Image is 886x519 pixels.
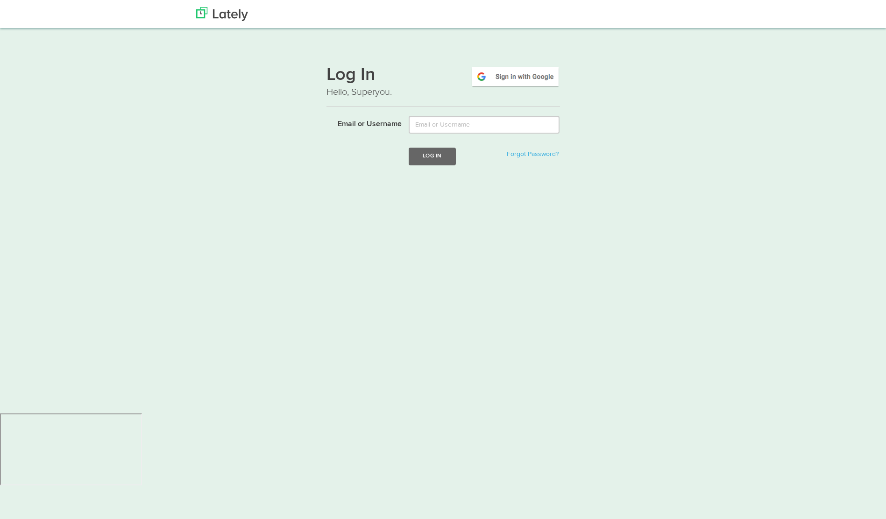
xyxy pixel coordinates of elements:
a: Forgot Password? [507,151,559,157]
img: google-signin.png [471,66,560,87]
label: Email or Username [319,116,402,130]
h1: Log In [326,66,560,85]
input: Email or Username [409,116,560,134]
button: Log In [409,148,455,165]
p: Hello, Superyou. [326,85,560,99]
img: Lately [196,7,248,21]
